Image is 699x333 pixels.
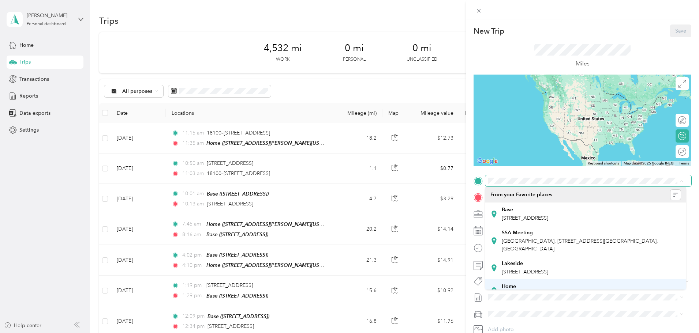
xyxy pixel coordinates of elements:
[490,192,552,198] span: From your Favorite places
[502,207,513,213] strong: Base
[624,161,674,165] span: Map data ©2025 Google, INEGI
[502,238,658,252] span: [GEOGRAPHIC_DATA], [STREET_ADDRESS][GEOGRAPHIC_DATA], [GEOGRAPHIC_DATA]
[502,230,533,236] strong: SSA Meeting
[658,292,699,333] iframe: Everlance-gr Chat Button Frame
[576,59,590,68] p: Miles
[475,156,500,166] img: Google
[588,161,619,166] button: Keyboard shortcuts
[502,215,548,221] span: [STREET_ADDRESS]
[474,26,504,36] p: New Trip
[475,156,500,166] a: Open this area in Google Maps (opens a new window)
[502,269,548,275] span: [STREET_ADDRESS]
[502,283,516,290] strong: Home
[502,260,523,267] strong: Lakeside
